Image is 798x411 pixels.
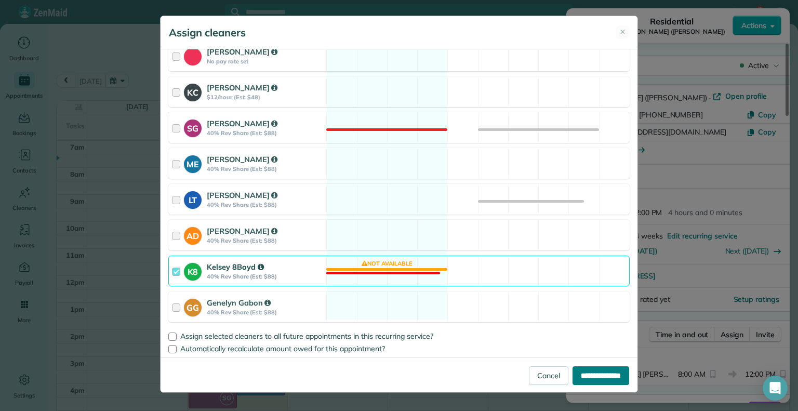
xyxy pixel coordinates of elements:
[207,47,277,57] strong: [PERSON_NAME]
[184,263,202,278] strong: K8
[207,190,277,200] strong: [PERSON_NAME]
[207,273,323,280] strong: 40% Rev Share (Est: $88)
[207,118,277,128] strong: [PERSON_NAME]
[169,25,246,40] h5: Assign cleaners
[184,191,202,206] strong: LT
[207,226,277,236] strong: [PERSON_NAME]
[207,58,323,65] strong: No pay rate set
[207,201,323,208] strong: 40% Rev Share (Est: $88)
[180,344,385,353] span: Automatically recalculate amount owed for this appointment?
[207,94,323,101] strong: $12/hour (Est: $48)
[207,262,263,272] strong: Kelsey 8Boyd
[184,227,202,242] strong: AD
[180,332,433,341] span: Assign selected cleaners to all future appointments in this recurring service?
[763,376,788,401] div: Open Intercom Messenger
[207,237,323,244] strong: 40% Rev Share (Est: $88)
[207,154,277,164] strong: [PERSON_NAME]
[184,84,202,99] strong: KC
[620,27,626,37] span: ✕
[184,120,202,135] strong: SG
[184,299,202,314] strong: GG
[184,155,202,170] strong: ME
[207,83,277,92] strong: [PERSON_NAME]
[529,366,568,385] a: Cancel
[207,129,323,137] strong: 40% Rev Share (Est: $88)
[207,298,271,308] strong: Genelyn Gabon
[207,309,323,316] strong: 40% Rev Share (Est: $88)
[207,165,323,173] strong: 40% Rev Share (Est: $88)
